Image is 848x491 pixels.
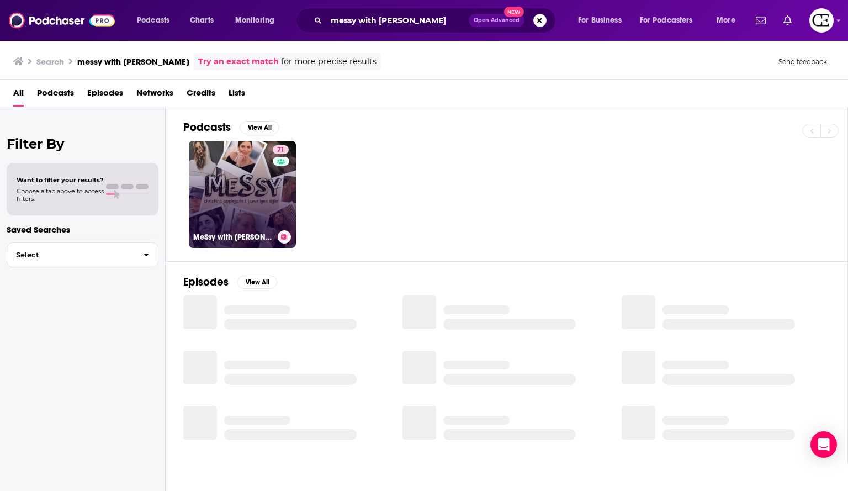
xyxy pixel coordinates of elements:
button: Select [7,242,158,267]
button: View All [237,276,277,289]
h3: messy with [PERSON_NAME] [77,56,189,67]
span: Choose a tab above to access filters. [17,187,104,203]
a: 71MeSsy with [PERSON_NAME] & [PERSON_NAME] [189,141,296,248]
button: View All [240,121,279,134]
button: Open AdvancedNew [469,14,524,27]
a: Networks [136,84,173,107]
span: Monitoring [235,13,274,28]
span: More [717,13,735,28]
button: open menu [129,12,184,29]
a: EpisodesView All [183,275,277,289]
span: Charts [190,13,214,28]
img: Podchaser - Follow, Share and Rate Podcasts [9,10,115,31]
span: Podcasts [137,13,169,28]
img: User Profile [809,8,834,33]
span: Logged in as cozyearthaudio [809,8,834,33]
span: New [504,7,524,17]
span: For Podcasters [640,13,693,28]
a: Show notifications dropdown [779,11,796,30]
input: Search podcasts, credits, & more... [326,12,469,29]
h2: Filter By [7,136,158,152]
span: Select [7,251,135,258]
a: PodcastsView All [183,120,279,134]
a: Credits [187,84,215,107]
a: Episodes [87,84,123,107]
span: Open Advanced [474,18,520,23]
a: All [13,84,24,107]
span: For Business [578,13,622,28]
button: open menu [227,12,289,29]
span: for more precise results [281,55,377,68]
button: open menu [633,12,709,29]
h2: Episodes [183,275,229,289]
div: Open Intercom Messenger [810,431,837,458]
a: Try an exact match [198,55,279,68]
span: 71 [277,145,284,156]
a: Lists [229,84,245,107]
div: Search podcasts, credits, & more... [306,8,566,33]
h3: MeSsy with [PERSON_NAME] & [PERSON_NAME] [193,233,273,242]
p: Saved Searches [7,224,158,235]
button: open menu [570,12,635,29]
h3: Search [36,56,64,67]
a: Charts [183,12,220,29]
button: Send feedback [775,57,830,66]
button: open menu [709,12,749,29]
button: Show profile menu [809,8,834,33]
h2: Podcasts [183,120,231,134]
span: Want to filter your results? [17,176,104,184]
a: 71 [273,145,289,154]
a: Show notifications dropdown [751,11,770,30]
a: Podcasts [37,84,74,107]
